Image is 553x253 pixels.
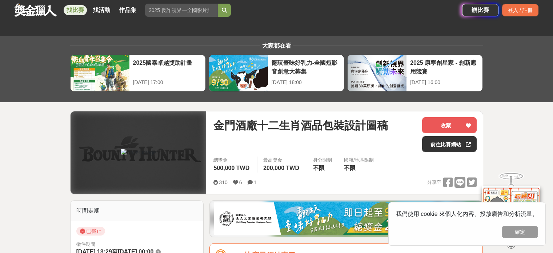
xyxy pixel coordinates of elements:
span: 不限 [344,165,356,171]
div: [DATE] 16:00 [410,79,479,86]
span: 徵件期間 [76,241,95,247]
a: 辦比賽 [462,4,498,16]
div: 2025 康寧創星家 - 創新應用競賽 [410,59,479,75]
span: 6 [239,179,242,185]
button: 收藏 [422,117,477,133]
div: 登入 / 註冊 [502,4,538,16]
input: 2025 反詐視界—全國影片競賽 [145,4,218,17]
a: 翻玩臺味好乳力-全國短影音創意大募集[DATE] 18:00 [209,55,344,92]
img: 1c81a89c-c1b3-4fd6-9c6e-7d29d79abef5.jpg [214,202,478,235]
span: 我們使用 cookie 來個人化內容、投放廣告和分析流量。 [396,211,538,217]
div: 2025國泰卓越獎助計畫 [133,59,202,75]
img: Cover Image [121,149,156,157]
div: 身分限制 [313,157,332,164]
div: 國籍/地區限制 [344,157,374,164]
a: 2025 康寧創星家 - 創新應用競賽[DATE] 16:00 [347,55,483,92]
img: d2146d9a-e6f6-4337-9592-8cefde37ba6b.png [482,186,540,235]
span: 已截止 [76,227,105,236]
span: 大家都在看 [260,43,293,49]
span: 500,000 TWD [213,165,249,171]
span: 310 [219,179,227,185]
a: 前往比賽網站 [422,136,477,152]
span: 200,000 TWD [263,165,299,171]
div: 時間走期 [71,201,204,221]
span: 總獎金 [213,157,251,164]
span: 不限 [313,165,325,171]
span: 最高獎金 [263,157,301,164]
a: 2025國泰卓越獎助計畫[DATE] 17:00 [70,55,206,92]
a: 找活動 [90,5,113,15]
span: 金門酒廠十二生肖酒品包裝設計圖稿 [213,117,388,134]
a: 作品集 [116,5,139,15]
div: 翻玩臺味好乳力-全國短影音創意大募集 [272,59,340,75]
button: 確定 [502,226,538,238]
div: [DATE] 18:00 [272,79,340,86]
span: 分享至 [427,177,441,188]
div: [DATE] 17:00 [133,79,202,86]
span: 1 [254,179,257,185]
a: 找比賽 [64,5,87,15]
